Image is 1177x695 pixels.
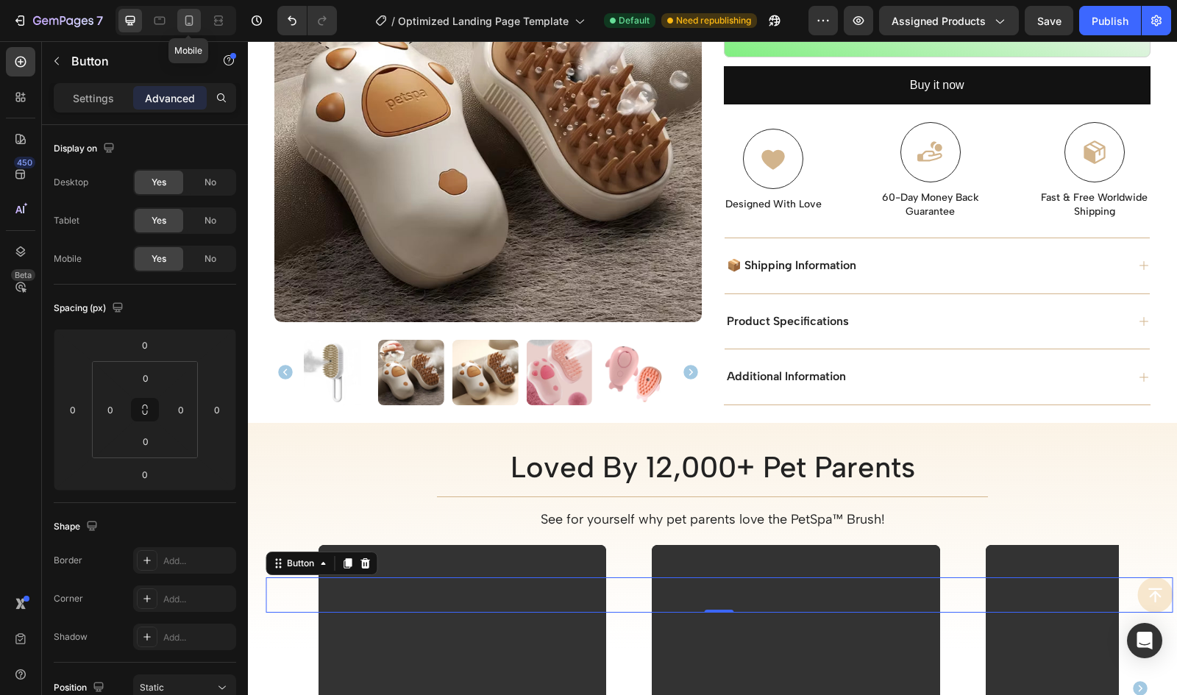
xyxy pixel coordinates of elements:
[131,367,160,389] input: 0px
[152,176,166,189] span: Yes
[479,217,608,231] span: 📦 Shipping Information
[205,176,216,189] span: No
[662,34,716,55] div: Buy it now
[163,593,232,606] div: Add...
[205,214,216,227] span: No
[54,554,82,567] div: Border
[54,299,127,318] div: Spacing (px)
[248,41,1177,695] iframe: Design area
[277,6,337,35] div: Undo/Redo
[152,252,166,265] span: Yes
[477,157,574,170] p: Designed With Love
[1025,6,1073,35] button: Save
[29,322,46,340] button: Carousel Back Arrow
[889,536,925,571] button: Button
[140,682,164,693] span: Static
[96,12,103,29] p: 7
[1079,6,1141,35] button: Publish
[24,405,906,446] h2: Loved By 12,000+ Pet Parents
[6,6,110,35] button: 7
[391,13,395,29] span: /
[54,252,82,265] div: Mobile
[54,592,83,605] div: Corner
[152,214,166,227] span: Yes
[892,13,986,29] span: Assigned Products
[170,399,192,421] input: 0px
[619,14,650,27] span: Default
[25,466,905,490] p: See for yourself why pet parents love the PetSpa™ Brush!
[628,150,738,177] p: 60-Day Money Back Guarantee
[71,52,196,70] p: Button
[792,150,901,177] p: Fast & Free Worldwide Shipping
[131,430,160,452] input: 0px
[163,631,232,644] div: Add...
[99,399,121,421] input: 0px
[54,176,88,189] div: Desktop
[1092,13,1128,29] div: Publish
[476,25,903,64] button: Buy it now
[54,630,88,644] div: Shadow
[1037,15,1062,27] span: Save
[36,516,69,529] div: Button
[14,157,35,168] div: 450
[11,269,35,281] div: Beta
[145,90,195,106] p: Advanced
[434,322,452,340] button: Carousel Next Arrow
[206,399,228,421] input: 0
[879,6,1019,35] button: Assigned Products
[54,214,79,227] div: Tablet
[73,90,114,106] p: Settings
[1127,623,1162,658] div: Open Intercom Messenger
[54,517,101,537] div: Shape
[479,328,598,342] span: Additional Information
[398,13,569,29] span: Optimized Landing Page Template
[54,139,118,159] div: Display on
[130,334,160,356] input: 0
[130,298,196,364] img: GroomiGlow™ PetSpa Brush
[163,555,232,568] div: Add...
[676,14,751,27] span: Need republishing
[205,252,216,265] span: No
[62,399,84,421] input: 0
[479,273,601,288] p: Product Specifications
